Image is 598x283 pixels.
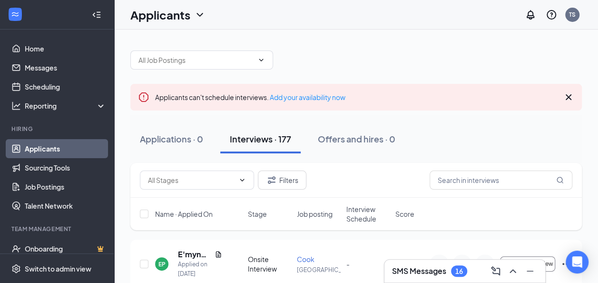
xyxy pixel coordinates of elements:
[25,39,106,58] a: Home
[392,266,446,276] h3: SMS Messages
[25,58,106,77] a: Messages
[25,239,106,258] a: OnboardingCrown
[563,91,574,103] svg: Cross
[25,158,106,177] a: Sourcing Tools
[561,258,572,270] svg: Ellipses
[138,91,149,103] svg: Error
[140,133,203,145] div: Applications · 0
[238,176,246,184] svg: ChevronDown
[566,251,588,273] div: Open Intercom Messenger
[92,10,101,20] svg: Collapse
[522,263,538,279] button: Minimize
[507,265,519,277] svg: ChevronUp
[257,56,265,64] svg: ChevronDown
[297,255,314,263] span: Cook
[258,171,306,190] button: Filter Filters
[248,209,267,219] span: Stage
[318,133,395,145] div: Offers and hires · 0
[11,264,21,273] svg: Settings
[500,256,555,272] button: Schedule interview
[297,209,333,219] span: Job posting
[266,174,277,186] svg: Filter
[11,101,21,111] svg: Analysis
[25,139,106,158] a: Applicants
[490,265,501,277] svg: ComposeMessage
[25,77,106,96] a: Scheduling
[25,196,106,215] a: Talent Network
[524,265,536,277] svg: Minimize
[270,93,345,101] a: Add your availability now
[178,260,222,279] div: Applied on [DATE]
[569,10,576,19] div: TS
[230,133,291,145] div: Interviews · 177
[194,9,206,20] svg: ChevronDown
[546,9,557,20] svg: QuestionInfo
[556,176,564,184] svg: MagnifyingGlass
[346,260,350,268] span: -
[138,55,254,65] input: All Job Postings
[148,175,235,185] input: All Stages
[178,249,211,260] h5: E'mynnie [PERSON_NAME]
[488,263,503,279] button: ComposeMessage
[430,171,572,190] input: Search in interviews
[248,254,291,273] div: Onsite Interview
[25,264,91,273] div: Switch to admin view
[11,125,104,133] div: Hiring
[215,251,222,258] svg: Document
[25,101,107,111] div: Reporting
[11,225,104,233] div: Team Management
[155,93,345,101] span: Applicants can't schedule interviews.
[130,7,190,23] h1: Applicants
[25,177,106,196] a: Job Postings
[158,260,166,268] div: EP
[10,10,20,19] svg: WorkstreamLogo
[525,9,536,20] svg: Notifications
[346,204,390,223] span: Interview Schedule
[155,209,213,219] span: Name · Applied On
[395,209,414,219] span: Score
[505,263,520,279] button: ChevronUp
[297,266,340,274] p: [GEOGRAPHIC_DATA]
[455,267,463,275] div: 16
